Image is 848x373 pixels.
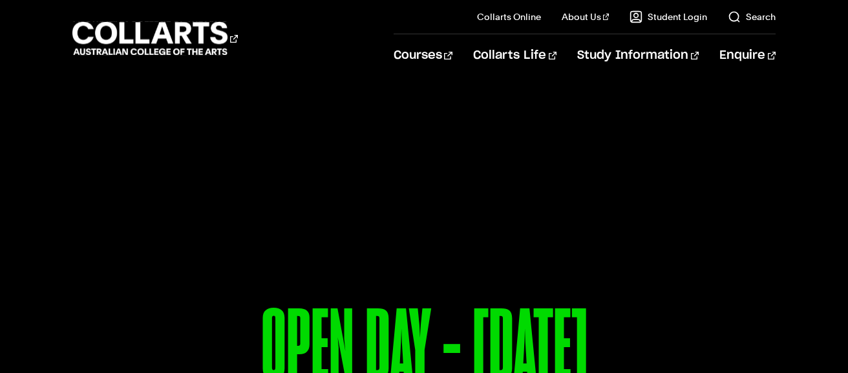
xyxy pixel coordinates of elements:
a: Student Login [630,10,707,23]
div: Go to homepage [72,20,238,57]
a: Courses [394,34,452,77]
a: Search [728,10,776,23]
a: Collarts Life [473,34,556,77]
a: About Us [562,10,609,23]
a: Collarts Online [477,10,541,23]
a: Study Information [577,34,699,77]
a: Enquire [719,34,776,77]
